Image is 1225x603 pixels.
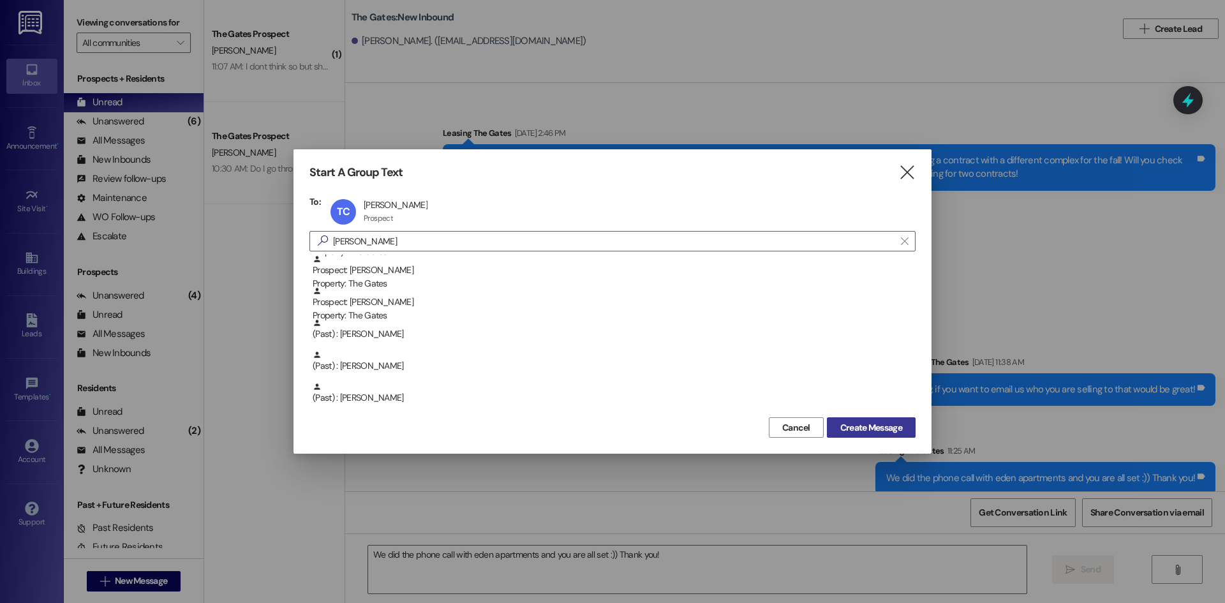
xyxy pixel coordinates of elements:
span: Cancel [782,421,810,435]
i:  [901,236,908,246]
span: Create Message [840,421,902,435]
h3: To: [309,196,321,207]
div: Property: The Gates [313,277,916,290]
div: Prospect [364,213,393,223]
input: Search for any contact or apartment [333,232,895,250]
div: [PERSON_NAME] [364,199,427,211]
div: (Past) : [PERSON_NAME] [309,350,916,382]
i:  [898,166,916,179]
div: Prospect: [PERSON_NAME] [313,287,916,323]
button: Clear text [895,232,915,251]
div: Property: The Gates [313,309,916,322]
div: (Past) : [PERSON_NAME] [313,350,916,373]
div: Prospect: [PERSON_NAME] [313,255,916,291]
button: Cancel [769,417,824,438]
i:  [313,234,333,248]
div: Prospect: [PERSON_NAME]Property: The Gates [309,287,916,318]
h3: Start A Group Text [309,165,403,180]
button: Create Message [827,417,916,438]
div: Prospect: [PERSON_NAME]Property: The Gates [309,255,916,287]
div: (Past) : [PERSON_NAME] [309,318,916,350]
div: (Past) : [PERSON_NAME] [313,318,916,341]
div: (Past) : [PERSON_NAME] [313,382,916,405]
div: (Past) : [PERSON_NAME] [309,382,916,414]
span: TC [337,205,350,218]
